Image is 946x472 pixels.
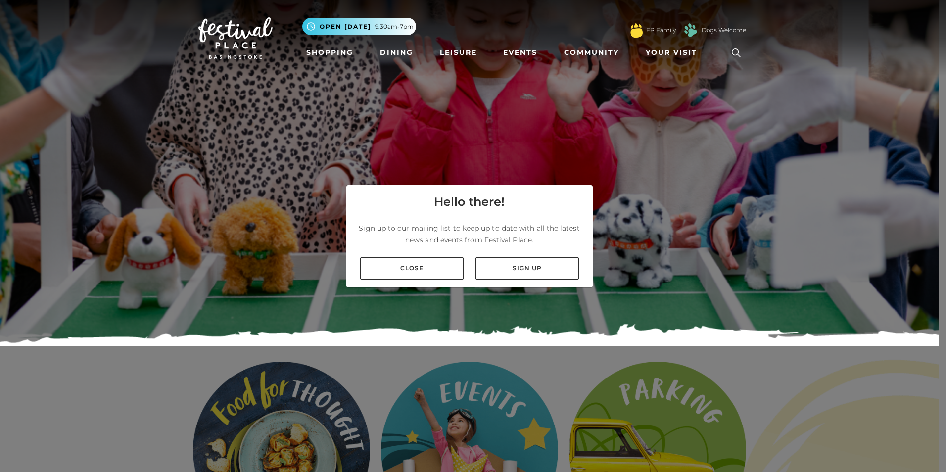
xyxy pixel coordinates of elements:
a: Shopping [302,44,357,62]
span: Your Visit [646,47,697,58]
span: 9.30am-7pm [375,22,414,31]
a: Dining [376,44,417,62]
a: Close [360,257,464,280]
a: Sign up [475,257,579,280]
p: Sign up to our mailing list to keep up to date with all the latest news and events from Festival ... [354,222,585,246]
a: Your Visit [642,44,706,62]
a: FP Family [646,26,676,35]
a: Leisure [436,44,481,62]
img: Festival Place Logo [198,17,273,59]
button: Open [DATE] 9.30am-7pm [302,18,416,35]
span: Open [DATE] [320,22,371,31]
h4: Hello there! [434,193,505,211]
a: Events [499,44,541,62]
a: Dogs Welcome! [702,26,748,35]
a: Community [560,44,623,62]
